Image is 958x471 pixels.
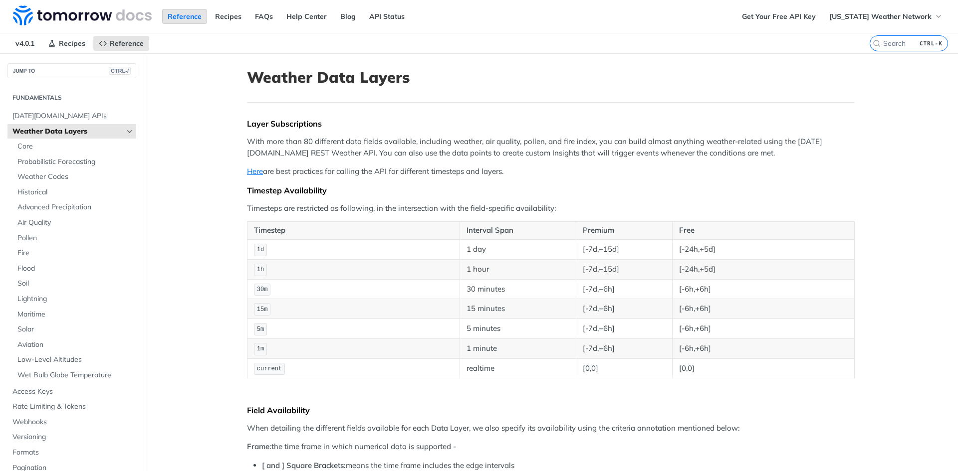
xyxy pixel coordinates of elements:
span: Low-Level Altitudes [17,355,134,365]
a: Wet Bulb Globe Temperature [12,368,136,383]
td: realtime [460,358,576,378]
a: FAQs [249,9,278,24]
td: [-24h,+5d] [672,259,854,279]
td: [0,0] [672,358,854,378]
span: Weather Codes [17,172,134,182]
td: [-6h,+6h] [672,338,854,358]
span: 1d [257,246,264,253]
a: Blog [335,9,361,24]
td: [-6h,+6h] [672,279,854,299]
span: 5m [257,326,264,333]
a: Here [247,166,263,176]
span: Weather Data Layers [12,127,123,137]
div: Timestep Availability [247,185,855,195]
td: [-7d,+6h] [576,279,673,299]
span: 15m [257,306,268,313]
span: CTRL-/ [109,67,131,75]
a: Solar [12,322,136,337]
span: Air Quality [17,218,134,228]
span: Formats [12,448,134,458]
span: Fire [17,248,134,258]
a: Historical [12,185,136,200]
span: Core [17,142,134,152]
span: Recipes [59,39,85,48]
p: the time frame in which numerical data is supported - [247,441,855,453]
a: Get Your Free API Key [736,9,821,24]
a: Weather Codes [12,169,136,184]
p: Timesteps are restricted as following, in the intersection with the field-specific availability: [247,203,855,214]
a: Aviation [12,337,136,352]
a: Maritime [12,307,136,322]
p: When detailing the different fields available for each Data Layer, we also specify its availabili... [247,423,855,434]
span: Soil [17,279,134,289]
span: Maritime [17,310,134,319]
td: [-7d,+6h] [576,299,673,319]
span: Pollen [17,233,134,243]
a: Formats [7,445,136,460]
span: current [257,365,282,372]
a: Recipes [42,36,91,51]
a: Low-Level Altitudes [12,352,136,367]
td: [-7d,+15d] [576,259,673,279]
a: Air Quality [12,215,136,230]
td: 1 hour [460,259,576,279]
td: [-24h,+5d] [672,239,854,259]
td: [-7d,+15d] [576,239,673,259]
a: Probabilistic Forecasting [12,155,136,169]
span: 30m [257,286,268,293]
kbd: CTRL-K [917,38,945,48]
span: Solar [17,324,134,334]
a: Webhooks [7,415,136,430]
a: Flood [12,261,136,276]
span: Flood [17,264,134,274]
div: Layer Subscriptions [247,119,855,129]
strong: [ and ] Square Brackets: [262,461,346,470]
a: Pollen [12,231,136,246]
span: [DATE][DOMAIN_NAME] APIs [12,111,134,121]
a: Recipes [210,9,247,24]
span: 1h [257,266,264,273]
span: Historical [17,187,134,197]
span: Versioning [12,432,134,442]
a: API Status [364,9,410,24]
span: Access Keys [12,387,134,397]
span: Reference [110,39,144,48]
span: Webhooks [12,417,134,427]
a: Core [12,139,136,154]
a: Access Keys [7,384,136,399]
td: [-7d,+6h] [576,319,673,339]
h1: Weather Data Layers [247,68,855,86]
h2: Fundamentals [7,93,136,102]
td: [-6h,+6h] [672,299,854,319]
th: Premium [576,222,673,240]
button: [US_STATE] Weather Network [824,9,948,24]
td: 15 minutes [460,299,576,319]
span: [US_STATE] Weather Network [829,12,932,21]
a: Versioning [7,430,136,445]
span: v4.0.1 [10,36,40,51]
td: 5 minutes [460,319,576,339]
a: [DATE][DOMAIN_NAME] APIs [7,109,136,124]
a: Lightning [12,292,136,307]
button: JUMP TOCTRL-/ [7,63,136,78]
td: [-7d,+6h] [576,338,673,358]
th: Free [672,222,854,240]
a: Help Center [281,9,332,24]
th: Timestep [247,222,460,240]
span: Rate Limiting & Tokens [12,402,134,412]
a: Rate Limiting & Tokens [7,399,136,414]
a: Soil [12,276,136,291]
a: Fire [12,246,136,261]
svg: Search [873,39,881,47]
span: 1m [257,345,264,352]
td: [-6h,+6h] [672,319,854,339]
p: are best practices for calling the API for different timesteps and layers. [247,166,855,177]
span: Probabilistic Forecasting [17,157,134,167]
p: With more than 80 different data fields available, including weather, air quality, pollen, and fi... [247,136,855,158]
th: Interval Span [460,222,576,240]
span: Advanced Precipitation [17,202,134,212]
a: Reference [162,9,207,24]
td: 30 minutes [460,279,576,299]
strong: Frame: [247,442,271,451]
span: Wet Bulb Globe Temperature [17,370,134,380]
